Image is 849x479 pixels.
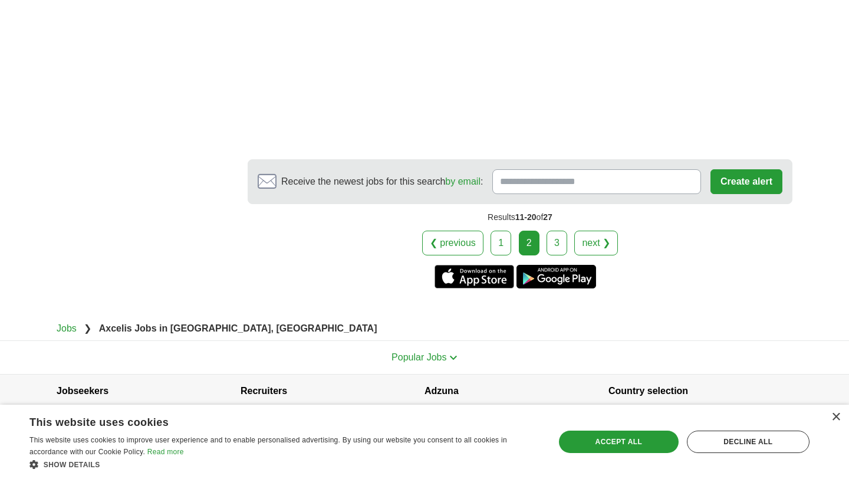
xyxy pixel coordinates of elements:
div: Show details [29,458,539,470]
span: Show details [44,461,100,469]
a: 3 [547,231,567,255]
a: by email [445,176,481,186]
a: 1 [491,231,511,255]
a: Jobs [57,323,77,333]
img: toggle icon [449,355,458,360]
a: Get the Android app [516,265,596,288]
strong: Axcelis Jobs in [GEOGRAPHIC_DATA], [GEOGRAPHIC_DATA] [99,323,377,333]
a: ❮ previous [422,231,483,255]
a: Read more, opens a new window [147,448,184,456]
span: This website uses cookies to improve user experience and to enable personalised advertising. By u... [29,436,507,456]
h4: Country selection [608,375,792,408]
span: 27 [543,212,552,222]
div: Accept all [559,431,679,453]
span: Popular Jobs [391,352,446,362]
div: Close [831,413,840,422]
a: next ❯ [574,231,618,255]
span: 11-20 [515,212,537,222]
div: This website uses cookies [29,412,510,429]
span: Receive the newest jobs for this search : [281,175,483,189]
div: Results of [248,204,792,231]
div: Decline all [687,431,809,453]
button: Create alert [710,169,782,194]
span: ❯ [84,323,91,333]
div: 2 [519,231,539,255]
a: Get the iPhone app [435,265,514,288]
